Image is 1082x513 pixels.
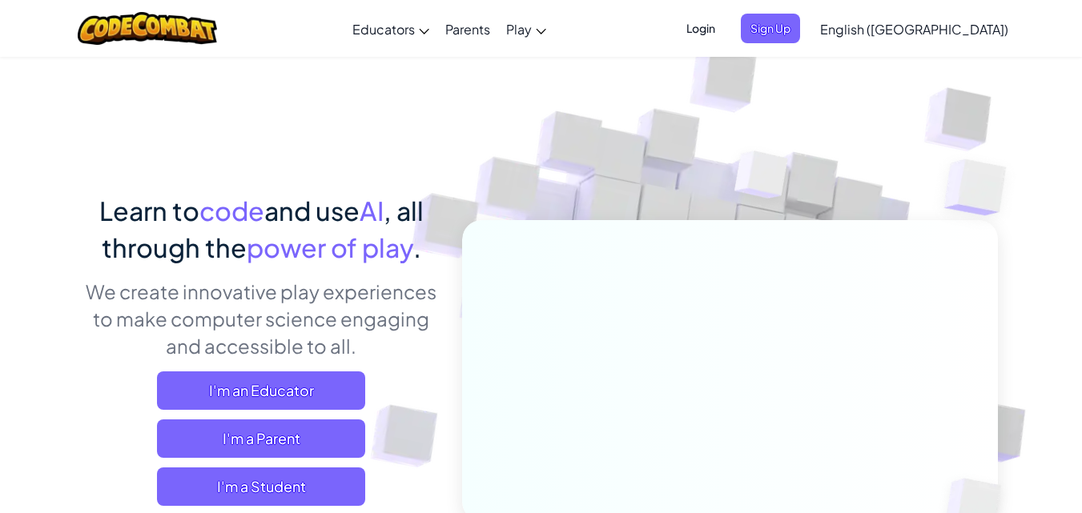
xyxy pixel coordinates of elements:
[157,419,365,458] a: I'm a Parent
[157,467,365,506] button: I'm a Student
[247,231,413,263] span: power of play
[360,194,384,226] span: AI
[85,278,438,359] p: We create innovative play experiences to make computer science engaging and accessible to all.
[677,14,725,43] button: Login
[344,7,437,50] a: Educators
[352,21,415,38] span: Educators
[264,194,360,226] span: and use
[199,194,264,226] span: code
[413,231,421,263] span: .
[78,12,218,45] img: CodeCombat logo
[812,7,1016,50] a: English ([GEOGRAPHIC_DATA])
[157,371,365,410] a: I'm an Educator
[912,120,1051,255] img: Overlap cubes
[820,21,1008,38] span: English ([GEOGRAPHIC_DATA])
[437,7,498,50] a: Parents
[704,119,819,238] img: Overlap cubes
[498,7,554,50] a: Play
[506,21,532,38] span: Play
[741,14,800,43] button: Sign Up
[99,194,199,226] span: Learn to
